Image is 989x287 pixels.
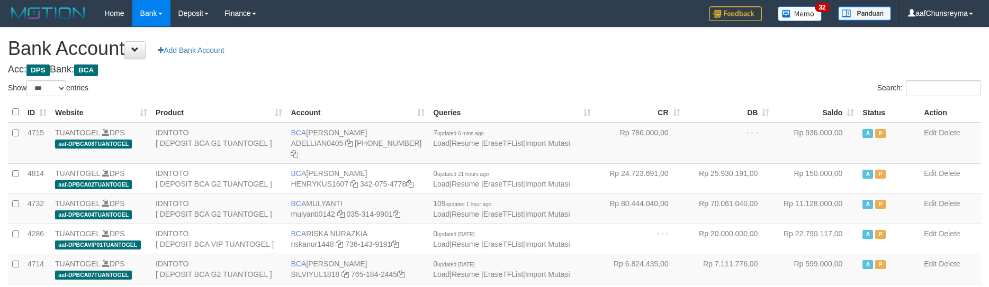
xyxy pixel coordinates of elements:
[595,224,685,254] td: - - -
[862,129,873,138] span: Active
[291,199,306,208] span: BCA
[685,102,774,123] th: DB: activate to sort column ascending
[774,254,858,284] td: Rp 599.000,00
[336,240,343,248] a: Copy riskanur1448 to clipboard
[924,229,937,238] a: Edit
[23,102,51,123] th: ID: activate to sort column ascending
[774,163,858,193] td: Rp 150.000,00
[778,6,822,21] img: Button%20Memo.svg
[291,229,306,238] span: BCA
[291,169,306,178] span: BCA
[595,193,685,224] td: Rp 80.444.040,00
[151,254,287,284] td: IDNTOTO [ DEPOSIT BCA G2 TUANTOGEL ]
[446,201,492,207] span: updated 1 hour ago
[437,131,484,136] span: updated 6 mins ago
[877,80,981,96] label: Search:
[8,38,981,59] h1: Bank Account
[291,270,339,279] a: SILVIYUL1818
[452,240,479,248] a: Resume
[862,170,873,179] span: Active
[595,254,685,284] td: Rp 6.824.435,00
[55,229,100,238] a: TUANTOGEL
[875,129,886,138] span: Paused
[23,254,51,284] td: 4714
[55,240,141,249] span: aaf-DPBCAVIP01TUANTOGEL
[433,180,449,188] a: Load
[433,199,491,208] span: 109
[858,102,920,123] th: Status
[51,254,151,284] td: DPS
[51,102,151,123] th: Website: activate to sort column ascending
[23,123,51,164] td: 4715
[55,260,100,268] a: TUANTOGEL
[151,224,287,254] td: IDNTOTO [ DEPOSIT BCA VIP TUANTOGEL ]
[433,199,570,218] span: | | |
[151,163,287,193] td: IDNTOTO [ DEPOSIT BCA G2 TUANTOGEL ]
[74,64,98,76] span: BCA
[55,271,132,280] span: aaf-DPBCA07TUANTOGEL
[433,229,474,238] span: 0
[286,163,429,193] td: [PERSON_NAME] 342-075-4778
[924,260,937,268] a: Edit
[433,260,474,268] span: 0
[939,169,960,178] a: Delete
[920,102,981,123] th: Action
[397,270,404,279] a: Copy 7651842445 to clipboard
[429,102,595,123] th: Queries: activate to sort column ascending
[286,123,429,164] td: [PERSON_NAME] [PHONE_NUMBER]
[55,140,132,149] span: aaf-DPBCA08TUANTOGEL
[924,128,937,137] a: Edit
[685,193,774,224] td: Rp 70.061.040,00
[151,193,287,224] td: IDNTOTO [ DEPOSIT BCA G2 TUANTOGEL ]
[483,270,523,279] a: EraseTFList
[906,80,981,96] input: Search:
[350,180,358,188] a: Copy HENRYKUS1607 to clipboard
[391,240,399,248] a: Copy 7361439191 to clipboard
[51,163,151,193] td: DPS
[862,260,873,269] span: Active
[291,210,335,218] a: mulyanti0142
[525,210,570,218] a: Import Mutasi
[433,260,570,279] span: | | |
[685,163,774,193] td: Rp 25.930.191,00
[393,210,400,218] a: Copy 0353149901 to clipboard
[452,139,479,147] a: Resume
[685,224,774,254] td: Rp 20.000.000,00
[55,199,100,208] a: TUANTOGEL
[924,199,937,208] a: Edit
[595,163,685,193] td: Rp 24.723.691,00
[815,3,829,12] span: 32
[55,128,100,137] a: TUANTOGEL
[8,5,88,21] img: MOTION_logo.png
[525,139,570,147] a: Import Mutasi
[939,128,960,137] a: Delete
[924,169,937,178] a: Edit
[55,210,132,219] span: aaf-DPBCA04TUANTOGEL
[286,102,429,123] th: Account: activate to sort column ascending
[483,139,523,147] a: EraseTFList
[862,200,873,209] span: Active
[51,224,151,254] td: DPS
[437,171,489,177] span: updated 21 hours ago
[23,193,51,224] td: 4732
[151,41,231,59] a: Add Bank Account
[286,193,429,224] td: MULYANTI 035-314-9901
[433,229,570,248] span: | | |
[525,270,570,279] a: Import Mutasi
[337,210,345,218] a: Copy mulyanti0142 to clipboard
[939,260,960,268] a: Delete
[525,240,570,248] a: Import Mutasi
[437,262,474,267] span: updated [DATE]
[595,102,685,123] th: CR: activate to sort column ascending
[433,169,489,178] span: 0
[291,150,298,158] a: Copy 5655032115 to clipboard
[345,139,353,147] a: Copy ADELLIAN0405 to clipboard
[483,240,523,248] a: EraseTFList
[525,180,570,188] a: Import Mutasi
[433,128,570,147] span: | | |
[23,163,51,193] td: 4814
[452,180,479,188] a: Resume
[286,254,429,284] td: [PERSON_NAME] 765-184-2445
[151,123,287,164] td: IDNTOTO [ DEPOSIT BCA G1 TUANTOGEL ]
[8,80,88,96] label: Show entries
